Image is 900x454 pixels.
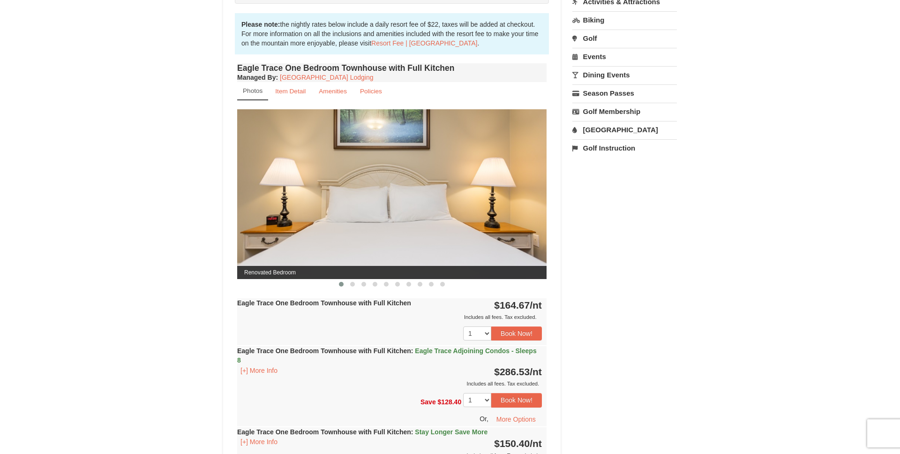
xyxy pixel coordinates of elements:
strong: : [237,74,278,81]
span: Managed By [237,74,276,81]
span: : [411,347,413,355]
small: Amenities [319,88,347,95]
span: Renovated Bedroom [237,266,547,279]
span: $150.40 [494,438,530,449]
span: Eagle Trace Adjoining Condos - Sleeps 8 [237,347,537,364]
div: Includes all fees. Tax excluded. [237,312,542,322]
span: : [411,428,413,436]
span: /nt [530,366,542,377]
a: Policies [354,82,388,100]
div: Includes all fees. Tax excluded. [237,379,542,388]
strong: Eagle Trace One Bedroom Townhouse with Full Kitchen [237,299,411,307]
div: the nightly rates below include a daily resort fee of $22, taxes will be added at checkout. For m... [235,13,549,54]
a: Photos [237,82,268,100]
strong: $164.67 [494,300,542,310]
img: Renovated Bedroom [237,109,547,279]
a: [GEOGRAPHIC_DATA] Lodging [280,74,373,81]
strong: Eagle Trace One Bedroom Townhouse with Full Kitchen [237,347,537,364]
span: $128.40 [438,398,462,406]
small: Photos [243,87,262,94]
h4: Eagle Trace One Bedroom Townhouse with Full Kitchen [237,63,547,73]
strong: Please note: [241,21,280,28]
button: [+] More Info [237,437,281,447]
small: Item Detail [275,88,306,95]
span: Save [420,398,436,406]
a: Item Detail [269,82,312,100]
button: [+] More Info [237,365,281,376]
strong: Eagle Trace One Bedroom Townhouse with Full Kitchen [237,428,487,436]
small: Policies [360,88,382,95]
a: Season Passes [572,84,677,102]
button: Book Now! [491,326,542,340]
a: Biking [572,11,677,29]
button: Book Now! [491,393,542,407]
span: /nt [530,438,542,449]
span: /nt [530,300,542,310]
button: More Options [490,412,542,426]
a: Amenities [313,82,353,100]
span: $286.53 [494,366,530,377]
span: Or, [480,415,488,422]
a: Resort Fee | [GEOGRAPHIC_DATA] [371,39,477,47]
a: Golf Membership [572,103,677,120]
a: Events [572,48,677,65]
span: Stay Longer Save More [415,428,487,436]
a: [GEOGRAPHIC_DATA] [572,121,677,138]
a: Golf Instruction [572,139,677,157]
a: Golf [572,30,677,47]
a: Dining Events [572,66,677,83]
